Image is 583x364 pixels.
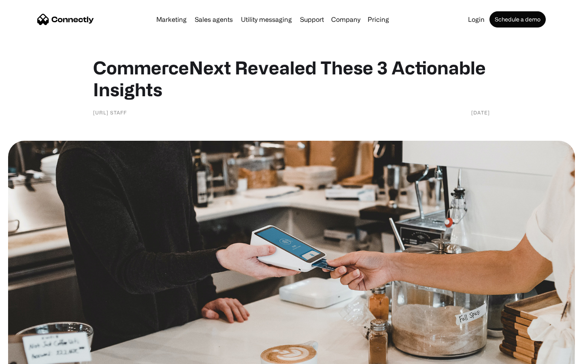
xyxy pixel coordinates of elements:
[93,57,490,100] h1: CommerceNext Revealed These 3 Actionable Insights
[329,14,363,25] div: Company
[153,16,190,23] a: Marketing
[93,108,127,116] div: [URL] Staff
[489,11,546,28] a: Schedule a demo
[238,16,295,23] a: Utility messaging
[331,14,360,25] div: Company
[16,350,49,361] ul: Language list
[297,16,327,23] a: Support
[471,108,490,116] div: [DATE]
[37,13,94,25] a: home
[465,16,488,23] a: Login
[364,16,392,23] a: Pricing
[191,16,236,23] a: Sales agents
[8,350,49,361] aside: Language selected: English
